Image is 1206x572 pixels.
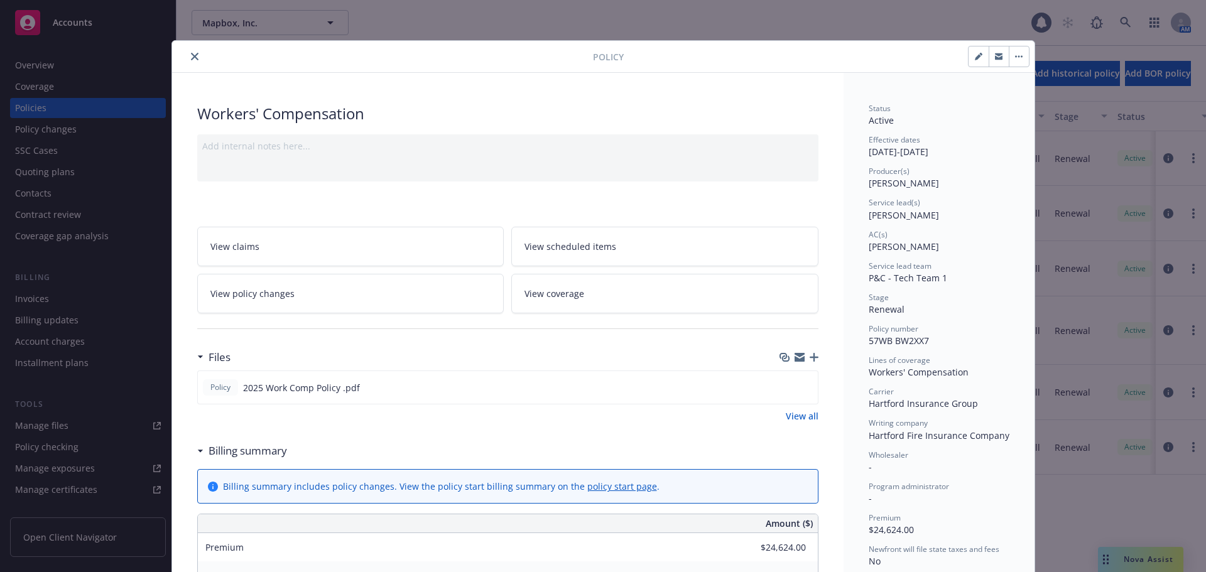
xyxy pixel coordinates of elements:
span: View coverage [524,287,584,300]
span: Hartford Insurance Group [869,397,978,409]
a: View claims [197,227,504,266]
div: [DATE] - [DATE] [869,134,1009,158]
span: Producer(s) [869,166,910,176]
span: Newfront will file state taxes and fees [869,544,999,554]
div: Files [197,349,231,365]
span: No [869,555,881,567]
span: Carrier [869,386,894,397]
div: Add internal notes here... [202,139,813,153]
h3: Billing summary [209,443,287,459]
span: Premium [869,512,901,523]
a: View policy changes [197,274,504,313]
span: - [869,461,872,473]
span: Effective dates [869,134,920,145]
a: View all [786,409,818,423]
span: 57WB BW2XX7 [869,335,929,347]
span: P&C - Tech Team 1 [869,272,947,284]
a: View coverage [511,274,818,313]
span: Policy [208,382,233,393]
span: Status [869,103,891,114]
span: Amount ($) [766,517,813,530]
span: Service lead(s) [869,197,920,208]
span: [PERSON_NAME] [869,177,939,189]
span: Lines of coverage [869,355,930,365]
a: View scheduled items [511,227,818,266]
span: - [869,492,872,504]
h3: Files [209,349,231,365]
div: Billing summary [197,443,287,459]
div: Workers' Compensation [197,103,818,124]
span: [PERSON_NAME] [869,240,939,252]
span: Writing company [869,418,928,428]
span: Service lead team [869,261,932,271]
span: 2025 Work Comp Policy .pdf [243,381,360,394]
div: Billing summary includes policy changes. View the policy start billing summary on the . [223,480,660,493]
div: Workers' Compensation [869,365,1009,379]
span: Program administrator [869,481,949,492]
span: View policy changes [210,287,295,300]
span: $24,624.00 [869,524,914,536]
span: Wholesaler [869,450,908,460]
span: View scheduled items [524,240,616,253]
button: download file [781,381,791,394]
a: policy start page [587,480,657,492]
button: preview file [801,381,813,394]
button: close [187,49,202,64]
span: Premium [205,541,244,553]
span: Hartford Fire Insurance Company [869,429,1009,441]
span: Stage [869,292,889,303]
span: [PERSON_NAME] [869,209,939,221]
input: 0.00 [732,538,813,557]
span: AC(s) [869,229,888,240]
span: View claims [210,240,259,253]
span: Active [869,114,894,126]
span: Renewal [869,303,905,315]
span: Policy number [869,323,918,334]
span: Policy [593,50,624,63]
